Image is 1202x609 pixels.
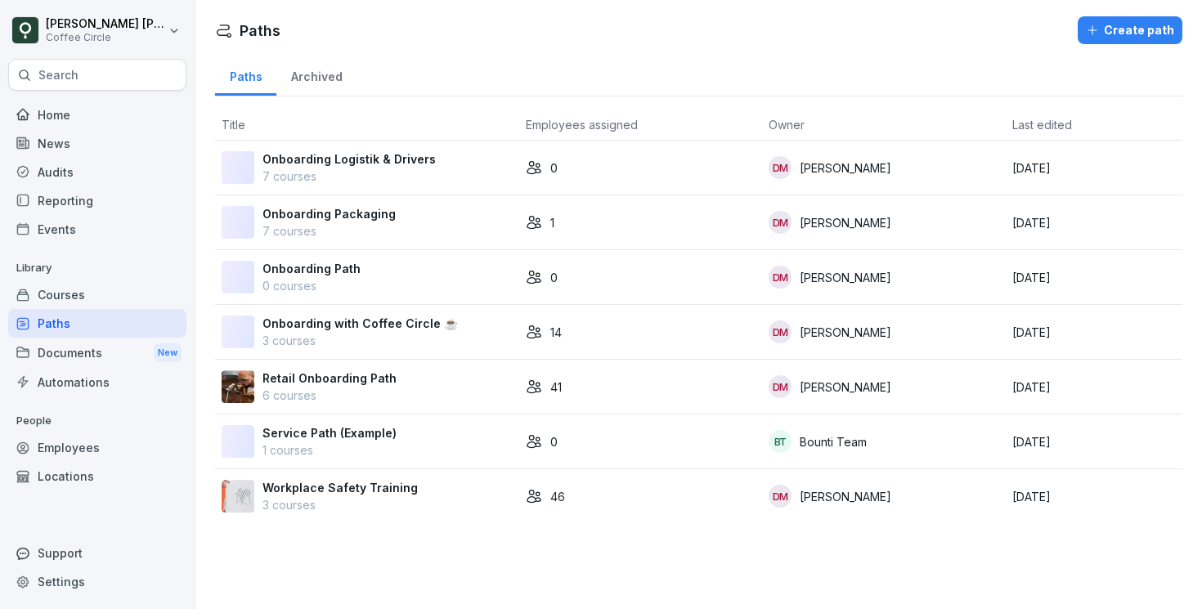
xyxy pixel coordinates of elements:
[800,214,891,231] p: [PERSON_NAME]
[240,20,280,42] h1: Paths
[262,260,361,277] p: Onboarding Path
[8,280,186,309] a: Courses
[769,320,792,343] div: DM
[8,158,186,186] a: Audits
[769,211,792,234] div: DM
[769,118,805,132] span: Owner
[276,54,357,96] a: Archived
[8,567,186,596] a: Settings
[550,488,565,505] p: 46
[262,222,396,240] p: 7 courses
[769,266,792,289] div: DM
[8,186,186,215] a: Reporting
[800,433,867,450] p: Bounti Team
[550,269,558,286] p: 0
[8,338,186,368] div: Documents
[154,343,182,362] div: New
[38,67,78,83] p: Search
[800,378,891,396] p: [PERSON_NAME]
[8,101,186,129] a: Home
[8,368,186,396] a: Automations
[262,205,396,222] p: Onboarding Packaging
[262,479,418,496] p: Workplace Safety Training
[1012,118,1072,132] span: Last edited
[215,54,276,96] a: Paths
[222,370,254,403] img: ju69e8q26uxywwrqghxyqon3.png
[550,159,558,177] p: 0
[1012,324,1176,341] p: [DATE]
[1012,214,1176,231] p: [DATE]
[8,539,186,567] div: Support
[1012,159,1176,177] p: [DATE]
[262,150,436,168] p: Onboarding Logistik & Drivers
[222,118,245,132] span: Title
[262,315,458,332] p: Onboarding with Coffee Circle ☕️
[8,255,186,281] p: Library
[46,17,165,31] p: [PERSON_NAME] [PERSON_NAME]
[550,378,562,396] p: 41
[262,369,397,387] p: Retail Onboarding Path
[1012,378,1176,396] p: [DATE]
[262,496,418,513] p: 3 courses
[8,215,186,244] a: Events
[800,269,891,286] p: [PERSON_NAME]
[262,332,458,349] p: 3 courses
[262,387,397,404] p: 6 courses
[800,488,891,505] p: [PERSON_NAME]
[800,324,891,341] p: [PERSON_NAME]
[769,430,792,453] div: BT
[769,156,792,179] div: DM
[262,441,397,459] p: 1 courses
[8,408,186,434] p: People
[222,480,254,513] img: mjmr7cot7tr6dkkj7kfi76nq.png
[46,32,165,43] p: Coffee Circle
[262,168,436,185] p: 7 courses
[1012,433,1176,450] p: [DATE]
[526,118,638,132] span: Employees assigned
[769,375,792,398] div: DM
[1012,488,1176,505] p: [DATE]
[8,129,186,158] a: News
[1078,16,1182,44] button: Create path
[262,277,361,294] p: 0 courses
[8,338,186,368] a: DocumentsNew
[1086,21,1174,39] div: Create path
[8,462,186,490] a: Locations
[550,214,554,231] p: 1
[262,424,397,441] p: Service Path (Example)
[8,309,186,338] a: Paths
[1012,269,1176,286] p: [DATE]
[769,485,792,508] div: DM
[800,159,891,177] p: [PERSON_NAME]
[8,433,186,462] a: Employees
[550,433,558,450] p: 0
[550,324,562,341] p: 14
